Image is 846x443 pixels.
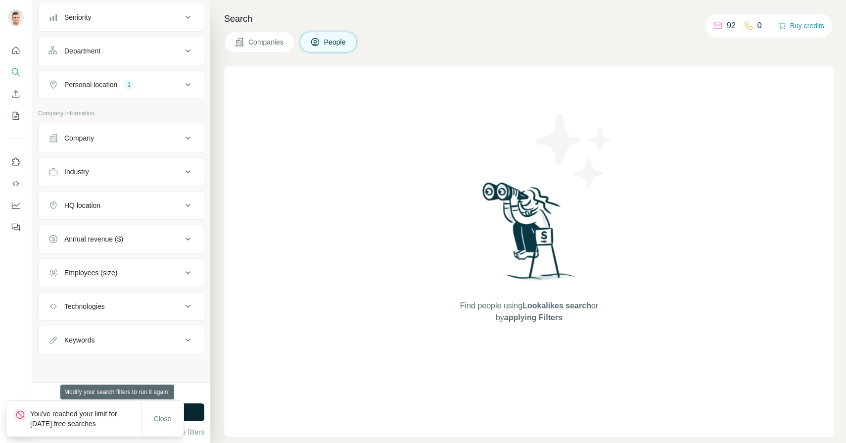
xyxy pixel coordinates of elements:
span: Lookalikes search [522,301,591,310]
div: Annual revenue ($) [64,234,123,244]
button: Personal location1 [39,73,204,97]
button: Feedback [8,218,24,236]
span: Find people using or by [450,300,608,324]
button: My lists [8,107,24,125]
div: Personal location [64,80,117,90]
div: Employees (size) [64,268,117,278]
img: Surfe Illustration - Stars [529,106,618,195]
img: Avatar [8,10,24,26]
button: Close [147,410,179,428]
button: Quick start [8,42,24,59]
button: Use Surfe on LinkedIn [8,153,24,171]
div: Department [64,46,100,56]
p: You've reached your limit for [DATE] free searches [30,409,141,429]
img: Surfe Illustration - Woman searching with binoculars [478,180,581,290]
div: Keywords [64,335,94,345]
div: Company [64,133,94,143]
div: Industry [64,167,89,177]
p: 92 [727,20,736,32]
h4: Search [224,12,834,26]
button: Enrich CSV [8,85,24,103]
button: Department [39,39,204,63]
div: 1 [123,80,135,89]
span: People [324,37,347,47]
button: Buy credits [778,19,824,33]
span: applying Filters [504,313,563,322]
button: Industry [39,160,204,184]
div: HQ location [64,200,100,210]
span: Close [154,414,172,424]
div: Technologies [64,301,105,311]
p: Company information [38,109,204,118]
button: Technologies [39,295,204,318]
button: Company [39,126,204,150]
button: Dashboard [8,197,24,214]
button: HQ location [39,194,204,217]
button: Employees (size) [39,261,204,285]
button: Seniority [39,5,204,29]
div: 10 search results remaining [85,389,157,397]
button: Keywords [39,328,204,352]
div: Seniority [64,12,91,22]
button: Annual revenue ($) [39,227,204,251]
button: Search [8,63,24,81]
p: 0 [757,20,762,32]
button: Use Surfe API [8,175,24,193]
span: Companies [248,37,284,47]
